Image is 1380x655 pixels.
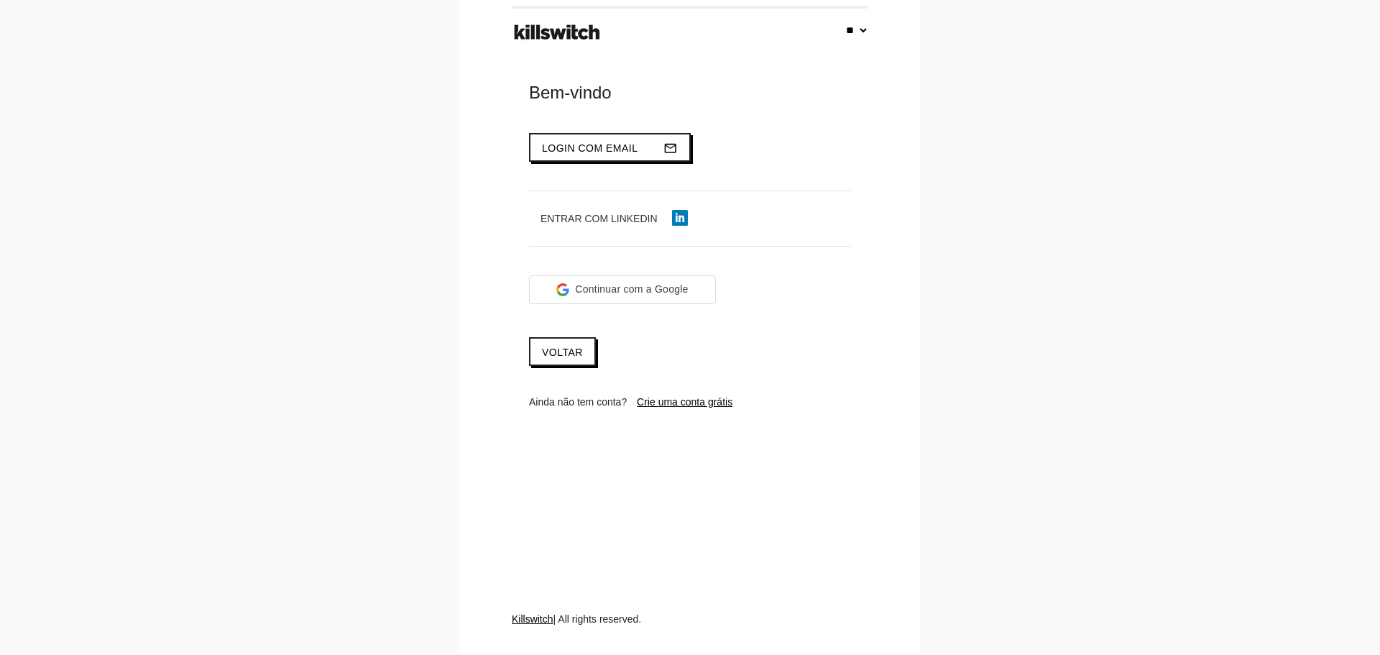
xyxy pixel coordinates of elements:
[512,613,553,625] a: Killswitch
[542,142,638,154] span: Login com email
[672,210,688,226] img: linkedin-icon.png
[512,612,868,655] div: | All rights reserved.
[529,133,691,162] button: Login com emailmail_outline
[540,213,658,224] span: Entrar com LinkedIn
[529,206,699,232] button: Entrar com LinkedIn
[529,81,851,104] div: Bem-vindo
[575,282,688,297] span: Continuar com a Google
[529,396,627,408] span: Ainda não tem conta?
[511,19,603,45] img: ks-logo-black-footer.png
[529,275,716,304] div: Continuar com a Google
[663,134,678,162] i: mail_outline
[637,396,732,408] a: Crie uma conta grátis
[529,337,596,366] a: Voltar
